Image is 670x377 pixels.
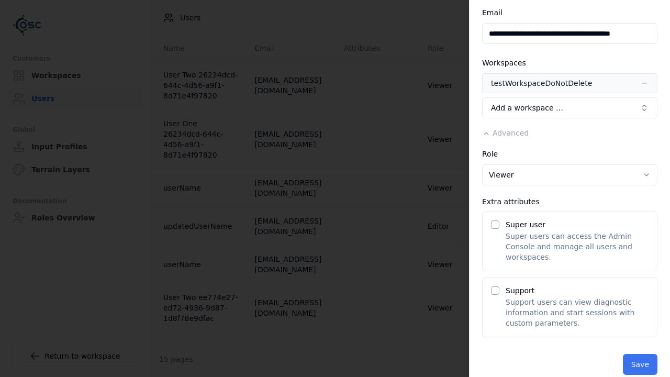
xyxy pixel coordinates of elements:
label: Support [506,286,534,295]
p: Super users can access the Admin Console and manage all users and workspaces. [506,231,649,262]
label: Super user [506,220,545,229]
span: Add a workspace … [491,103,563,113]
label: Workspaces [482,59,526,67]
span: Advanced [493,129,529,137]
div: Extra attributes [482,198,657,205]
button: Save [623,354,657,375]
div: testWorkspaceDoNotDelete [491,78,592,88]
label: Role [482,150,498,158]
label: Email [482,8,502,17]
button: Advanced [482,128,529,138]
p: Support users can view diagnostic information and start sessions with custom parameters. [506,297,649,328]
